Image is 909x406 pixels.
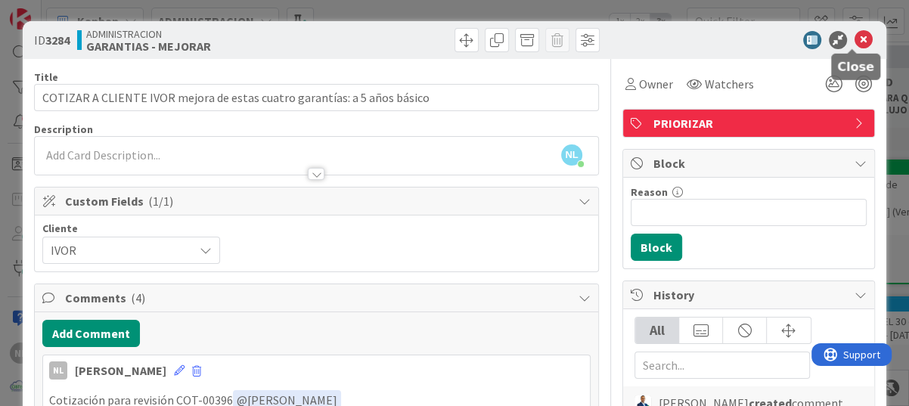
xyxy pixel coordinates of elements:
h5: Close [837,60,874,74]
div: NL [49,361,67,380]
span: ADMINISTRACION [86,28,211,40]
span: ( 1/1 ) [148,194,173,209]
span: Custom Fields [65,192,571,210]
b: GARANTIAS - MEJORAR [86,40,211,52]
span: Support [32,2,69,20]
span: PRIORIZAR [653,114,847,132]
span: History [653,286,847,304]
span: NL [561,144,582,166]
span: Comments [65,289,571,307]
div: Cliente [42,223,220,234]
span: IVOR [51,240,186,261]
b: 3284 [45,33,70,48]
span: Description [34,122,93,136]
div: [PERSON_NAME] [75,361,166,380]
label: Title [34,70,58,84]
button: Block [631,234,682,261]
span: Watchers [705,75,754,93]
span: ID [34,31,70,49]
span: ( 4 ) [131,290,145,305]
button: Add Comment [42,320,140,347]
span: Owner [639,75,673,93]
div: All [635,318,679,343]
label: Reason [631,185,668,199]
input: Search... [634,352,810,379]
span: Block [653,154,847,172]
input: type card name here... [34,84,599,111]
